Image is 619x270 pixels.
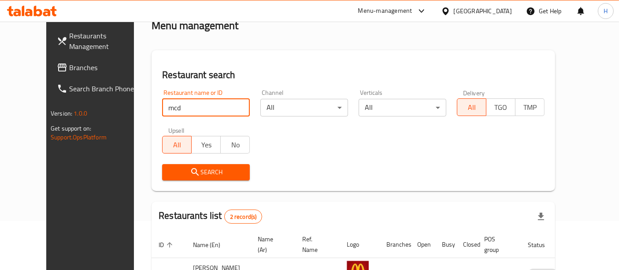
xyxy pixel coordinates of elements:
span: Search Branch Phone [69,83,143,94]
a: Branches [50,57,150,78]
label: Delivery [463,90,485,96]
button: All [162,136,192,154]
span: POS group [484,234,510,255]
h2: Restaurant search [162,68,545,82]
span: H [604,6,608,16]
span: No [224,139,246,151]
span: All [461,101,483,114]
span: 2 record(s) [225,213,262,221]
a: Search Branch Phone [50,78,150,99]
span: Name (En) [193,240,232,250]
th: Logo [340,231,379,258]
button: TGO [486,98,515,116]
th: Busy [435,231,456,258]
input: Search for restaurant name or ID.. [162,99,250,116]
button: No [220,136,250,154]
span: Restaurants Management [69,30,143,52]
span: Get support on: [51,123,91,134]
h2: Menu management [152,19,238,33]
th: Branches [379,231,410,258]
th: Open [410,231,435,258]
div: All [359,99,446,116]
button: TMP [515,98,545,116]
div: Export file [530,206,552,227]
label: Upsell [168,127,185,133]
span: Ref. Name [302,234,329,255]
div: All [260,99,348,116]
span: Version: [51,108,72,119]
div: [GEOGRAPHIC_DATA] [454,6,512,16]
span: 1.0.0 [74,108,87,119]
span: TMP [519,101,541,114]
span: TGO [490,101,512,114]
h2: Restaurants list [159,209,262,224]
span: Status [528,240,556,250]
a: Restaurants Management [50,25,150,57]
span: Name (Ar) [258,234,285,255]
span: Yes [195,139,217,151]
span: ID [159,240,175,250]
span: All [166,139,188,151]
th: Closed [456,231,477,258]
button: All [457,98,486,116]
button: Yes [191,136,221,154]
a: Support.OpsPlatform [51,131,107,143]
span: Search [169,167,243,178]
div: Menu-management [358,6,412,16]
span: Branches [69,62,143,73]
button: Search [162,164,250,180]
div: Total records count [224,210,263,224]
